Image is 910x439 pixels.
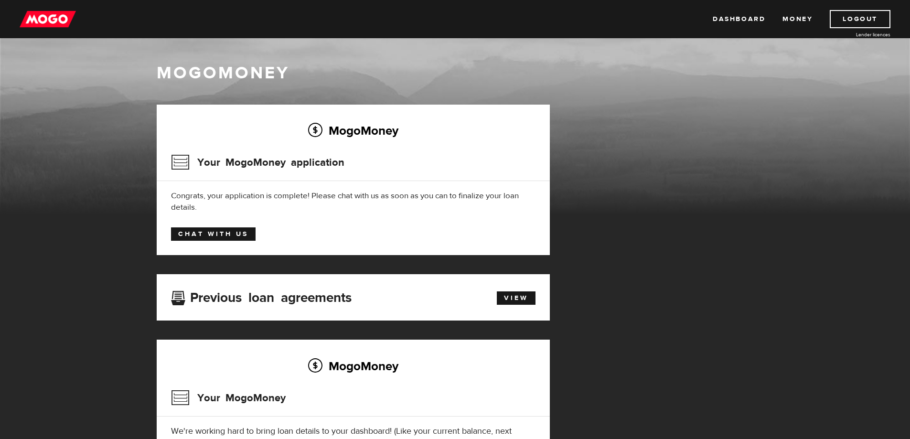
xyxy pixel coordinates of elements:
[171,385,286,410] h3: Your MogoMoney
[171,190,535,213] div: Congrats, your application is complete! Please chat with us as soon as you can to finalize your l...
[171,290,352,302] h3: Previous loan agreements
[782,10,813,28] a: Money
[819,31,890,38] a: Lender licences
[20,10,76,28] img: mogo_logo-11ee424be714fa7cbb0f0f49df9e16ec.png
[171,150,344,175] h3: Your MogoMoney application
[497,291,535,305] a: View
[713,10,765,28] a: Dashboard
[171,120,535,140] h2: MogoMoney
[157,63,754,83] h1: MogoMoney
[171,356,535,376] h2: MogoMoney
[171,227,256,241] a: Chat with us
[830,10,890,28] a: Logout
